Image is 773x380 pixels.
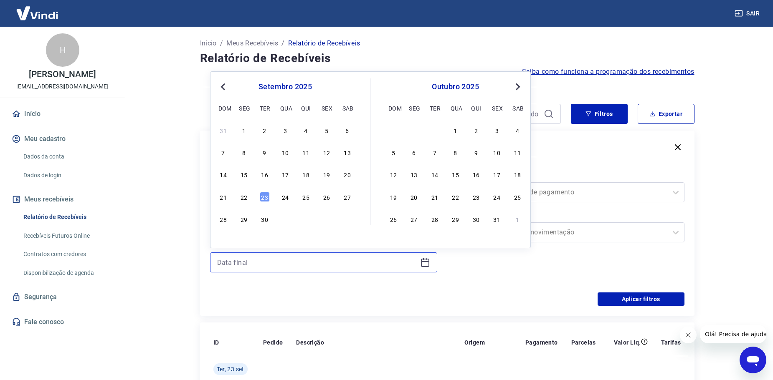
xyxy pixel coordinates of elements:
a: Meus Recebíveis [226,38,278,48]
a: Recebíveis Futuros Online [20,227,115,244]
div: Choose segunda-feira, 29 de setembro de 2025 [239,214,249,224]
div: Choose domingo, 12 de outubro de 2025 [388,169,398,179]
iframe: Botão para abrir a janela de mensagens [740,347,766,373]
div: qua [451,103,461,113]
div: Choose sexta-feira, 3 de outubro de 2025 [492,125,502,135]
p: Origem [464,338,485,347]
a: Dados de login [20,167,115,184]
p: / [281,38,284,48]
button: Meu cadastro [10,130,115,148]
div: Choose quinta-feira, 25 de setembro de 2025 [301,192,311,202]
div: Choose quinta-feira, 2 de outubro de 2025 [471,125,481,135]
div: Choose sexta-feira, 19 de setembro de 2025 [322,169,332,179]
span: Olá! Precisa de ajuda? [5,6,70,13]
div: Choose quinta-feira, 2 de outubro de 2025 [301,214,311,224]
a: Relatório de Recebíveis [20,209,115,226]
p: Descrição [296,338,324,347]
div: Choose quarta-feira, 17 de setembro de 2025 [280,169,290,179]
div: seg [409,103,419,113]
div: Choose sábado, 6 de setembro de 2025 [342,125,352,135]
div: Choose sexta-feira, 10 de outubro de 2025 [492,147,502,157]
div: Choose terça-feira, 28 de outubro de 2025 [430,214,440,224]
div: Choose sexta-feira, 31 de outubro de 2025 [492,214,502,224]
a: Contratos com credores [20,246,115,263]
label: Forma de Pagamento [459,171,683,181]
button: Exportar [638,104,694,124]
div: Choose quarta-feira, 10 de setembro de 2025 [280,147,290,157]
a: Segurança [10,288,115,306]
div: H [46,33,79,67]
div: Choose segunda-feira, 29 de setembro de 2025 [409,125,419,135]
div: Choose segunda-feira, 13 de outubro de 2025 [409,169,419,179]
div: Choose segunda-feira, 27 de outubro de 2025 [409,214,419,224]
div: Choose sábado, 20 de setembro de 2025 [342,169,352,179]
div: Choose sábado, 11 de outubro de 2025 [512,147,522,157]
div: Choose quinta-feira, 4 de setembro de 2025 [301,125,311,135]
div: Choose sábado, 25 de outubro de 2025 [512,192,522,202]
div: Choose quarta-feira, 24 de setembro de 2025 [280,192,290,202]
div: Choose domingo, 14 de setembro de 2025 [218,169,228,179]
div: Choose sábado, 4 de outubro de 2025 [342,214,352,224]
div: qui [471,103,481,113]
button: Previous Month [218,82,228,92]
div: Choose quarta-feira, 8 de outubro de 2025 [451,147,461,157]
button: Meus recebíveis [10,190,115,209]
div: Choose terça-feira, 30 de setembro de 2025 [260,214,270,224]
p: Pedido [263,338,283,347]
button: Aplicar filtros [598,292,684,306]
p: [PERSON_NAME] [29,70,96,79]
p: / [220,38,223,48]
p: [EMAIL_ADDRESS][DOMAIN_NAME] [16,82,109,91]
div: sex [492,103,502,113]
div: Choose segunda-feira, 22 de setembro de 2025 [239,192,249,202]
div: seg [239,103,249,113]
div: Choose segunda-feira, 20 de outubro de 2025 [409,192,419,202]
a: Início [200,38,217,48]
div: Choose domingo, 28 de setembro de 2025 [218,214,228,224]
div: Choose domingo, 5 de outubro de 2025 [388,147,398,157]
div: Choose terça-feira, 16 de setembro de 2025 [260,169,270,179]
label: Tipo de Movimentação [459,211,683,221]
div: Choose domingo, 19 de outubro de 2025 [388,192,398,202]
div: sex [322,103,332,113]
div: Choose sábado, 1 de novembro de 2025 [512,214,522,224]
div: Choose quarta-feira, 3 de setembro de 2025 [280,125,290,135]
div: Choose quinta-feira, 16 de outubro de 2025 [471,169,481,179]
p: Parcelas [571,338,596,347]
div: Choose segunda-feira, 1 de setembro de 2025 [239,125,249,135]
div: Choose terça-feira, 2 de setembro de 2025 [260,125,270,135]
p: Pagamento [525,338,558,347]
div: Choose quinta-feira, 18 de setembro de 2025 [301,169,311,179]
div: qui [301,103,311,113]
div: Choose quinta-feira, 30 de outubro de 2025 [471,214,481,224]
div: Choose terça-feira, 9 de setembro de 2025 [260,147,270,157]
div: Choose sexta-feira, 26 de setembro de 2025 [322,192,332,202]
a: Saiba como funciona a programação dos recebimentos [522,67,694,77]
h4: Relatório de Recebíveis [200,50,694,67]
p: ID [213,338,219,347]
input: Data final [217,256,417,269]
div: Choose sexta-feira, 12 de setembro de 2025 [322,147,332,157]
div: Choose quinta-feira, 9 de outubro de 2025 [471,147,481,157]
a: Dados da conta [20,148,115,165]
a: Início [10,105,115,123]
div: ter [430,103,440,113]
div: Choose quinta-feira, 23 de outubro de 2025 [471,192,481,202]
a: Fale conosco [10,313,115,331]
img: Vindi [10,0,64,26]
div: sab [512,103,522,113]
div: Choose terça-feira, 14 de outubro de 2025 [430,169,440,179]
div: Choose sexta-feira, 24 de outubro de 2025 [492,192,502,202]
div: Choose terça-feira, 21 de outubro de 2025 [430,192,440,202]
div: Choose sábado, 18 de outubro de 2025 [512,169,522,179]
p: Tarifas [661,338,681,347]
div: Choose quinta-feira, 11 de setembro de 2025 [301,147,311,157]
div: Choose quarta-feira, 1 de outubro de 2025 [280,214,290,224]
div: Choose sexta-feira, 3 de outubro de 2025 [322,214,332,224]
span: Ter, 23 set [217,365,244,373]
div: Choose terça-feira, 7 de outubro de 2025 [430,147,440,157]
div: qua [280,103,290,113]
